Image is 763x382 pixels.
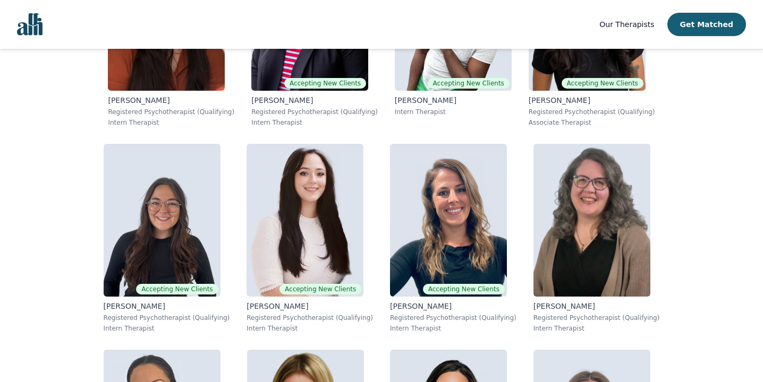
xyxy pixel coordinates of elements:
a: Haile_McbrideAccepting New Clients[PERSON_NAME]Registered Psychotherapist (Qualifying)Intern Ther... [95,135,239,341]
p: Intern Therapist [533,324,660,333]
p: Intern Therapist [104,324,230,333]
span: Accepting New Clients [423,284,505,294]
p: Registered Psychotherapist (Qualifying) [251,108,378,116]
p: Registered Psychotherapist (Qualifying) [390,314,516,322]
p: Registered Psychotherapist (Qualifying) [529,108,655,116]
p: [PERSON_NAME] [533,301,660,311]
p: Associate Therapist [529,118,655,127]
span: Accepting New Clients [136,284,218,294]
p: [PERSON_NAME] [251,95,378,106]
a: Kathleen_Hastings[PERSON_NAME]Registered Psychotherapist (Qualifying)Intern Therapist [525,135,668,341]
p: [PERSON_NAME] [104,301,230,311]
img: Gloria_Zambrano [247,144,363,297]
p: Registered Psychotherapist (Qualifying) [533,314,660,322]
img: Rachel_Bickley [390,144,507,297]
img: Haile_Mcbride [104,144,221,297]
p: Registered Psychotherapist (Qualifying) [104,314,230,322]
a: Rachel_BickleyAccepting New Clients[PERSON_NAME]Registered Psychotherapist (Qualifying)Intern The... [381,135,525,341]
p: Intern Therapist [251,118,378,127]
a: Our Therapists [599,18,654,31]
span: Accepting New Clients [428,78,510,89]
p: Registered Psychotherapist (Qualifying) [108,108,234,116]
p: Intern Therapist [390,324,516,333]
p: [PERSON_NAME] [395,95,512,106]
p: [PERSON_NAME] [529,95,655,106]
p: Registered Psychotherapist (Qualifying) [247,314,373,322]
img: alli logo [17,13,43,36]
span: Accepting New Clients [284,78,366,89]
p: Intern Therapist [108,118,234,127]
span: Accepting New Clients [562,78,643,89]
p: Intern Therapist [247,324,373,333]
button: Get Matched [667,13,746,36]
span: Accepting New Clients [279,284,361,294]
p: [PERSON_NAME] [247,301,373,311]
p: [PERSON_NAME] [390,301,516,311]
a: Gloria_ZambranoAccepting New Clients[PERSON_NAME]Registered Psychotherapist (Qualifying)Intern Th... [238,135,381,341]
p: Intern Therapist [395,108,512,116]
img: Kathleen_Hastings [533,144,650,297]
span: Our Therapists [599,20,654,29]
p: [PERSON_NAME] [108,95,234,106]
